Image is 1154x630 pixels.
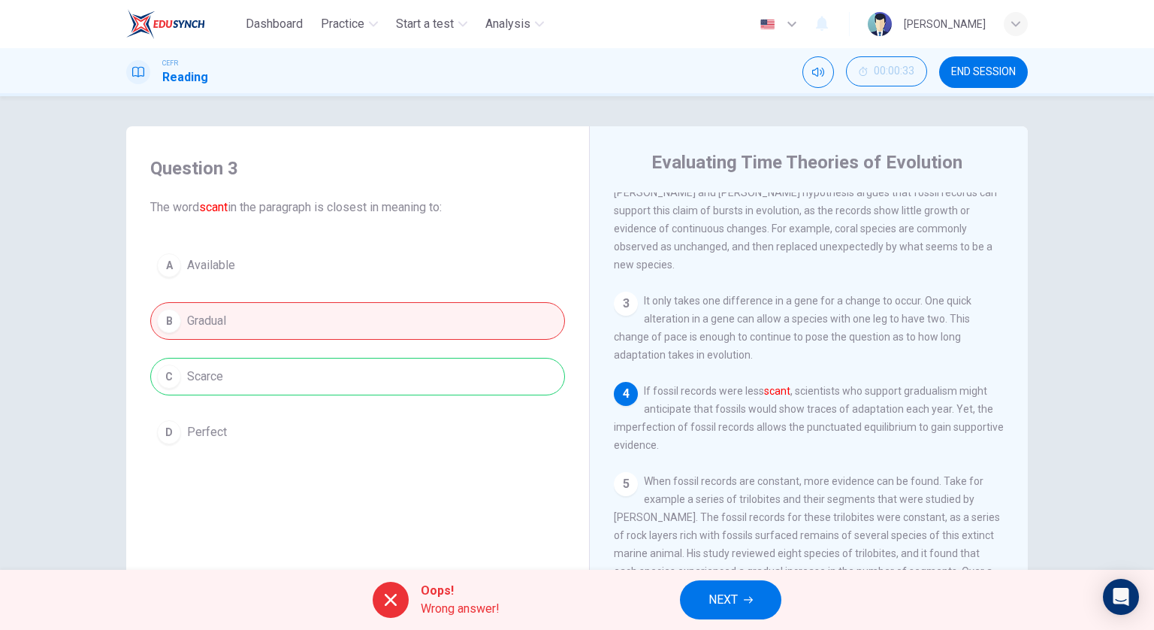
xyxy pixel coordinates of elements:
[939,56,1028,88] button: END SESSION
[199,200,228,214] font: scant
[396,15,454,33] span: Start a test
[680,580,781,619] button: NEXT
[708,589,738,610] span: NEXT
[868,12,892,36] img: Profile picture
[421,582,500,600] span: Oops!
[315,11,384,38] button: Practice
[162,68,208,86] h1: Reading
[614,472,638,496] div: 5
[846,56,927,88] div: Hide
[421,600,500,618] span: Wrong answer!
[874,65,914,77] span: 00:00:33
[758,19,777,30] img: en
[614,292,638,316] div: 3
[390,11,473,38] button: Start a test
[126,9,240,39] a: EduSynch logo
[614,295,971,361] span: It only takes one difference in a gene for a change to occur. One quick alteration in a gene can ...
[321,15,364,33] span: Practice
[846,56,927,86] button: 00:00:33
[614,382,638,406] div: 4
[479,11,550,38] button: Analysis
[651,150,962,174] h4: Evaluating Time Theories of Evolution
[614,385,1004,451] span: If fossil records were less , scientists who support gradualism might anticipate that fossils wou...
[240,11,309,38] button: Dashboard
[150,156,565,180] h4: Question 3
[126,9,205,39] img: EduSynch logo
[162,58,178,68] span: CEFR
[1103,579,1139,615] div: Open Intercom Messenger
[764,385,790,397] font: scant
[150,198,565,217] span: The word in the paragraph is closest in meaning to:
[485,15,530,33] span: Analysis
[246,15,303,33] span: Dashboard
[802,56,834,88] div: Mute
[951,66,1016,78] span: END SESSION
[904,15,986,33] div: [PERSON_NAME]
